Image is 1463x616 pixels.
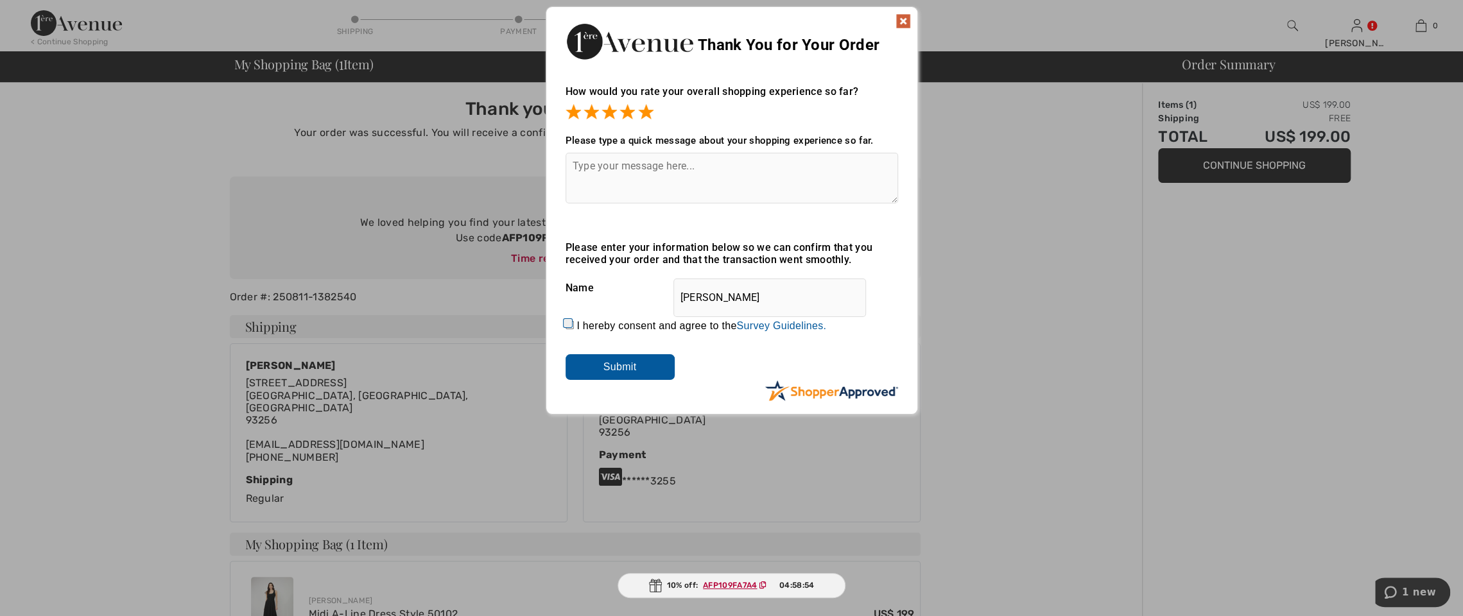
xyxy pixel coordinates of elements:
[736,320,826,331] a: Survey Guidelines.
[566,272,898,304] div: Name
[566,354,675,380] input: Submit
[566,135,898,146] div: Please type a quick message about your shopping experience so far.
[27,9,61,21] span: 1 new
[896,13,911,29] img: x
[566,73,898,122] div: How would you rate your overall shopping experience so far?
[618,573,846,598] div: 10% off:
[698,36,879,54] span: Thank You for Your Order
[566,241,898,266] div: Please enter your information below so we can confirm that you received your order and that the t...
[703,581,757,590] ins: AFP109FA7A4
[779,579,814,591] span: 04:58:54
[566,20,694,63] img: Thank You for Your Order
[576,320,826,332] label: I hereby consent and agree to the
[649,579,662,592] img: Gift.svg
